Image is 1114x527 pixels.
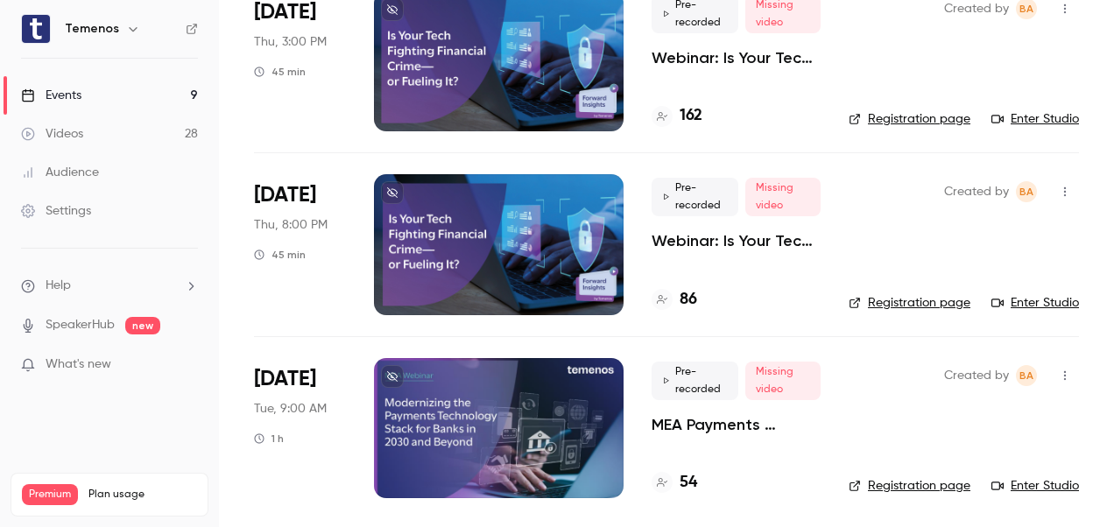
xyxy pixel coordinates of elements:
span: What's new [46,355,111,374]
a: SpeakerHub [46,316,115,334]
a: Webinar: Is Your Tech Fighting Financial Crime—or Fueling It? [652,47,821,68]
li: help-dropdown-opener [21,277,198,295]
span: Created by [944,181,1009,202]
div: 1 h [254,432,284,446]
span: Balamurugan Arunachalam [1016,181,1037,202]
a: Enter Studio [991,477,1079,495]
span: Tue, 9:00 AM [254,400,327,418]
div: Videos [21,125,83,143]
a: Enter Studio [991,110,1079,128]
a: Enter Studio [991,294,1079,312]
span: Plan usage [88,488,197,502]
span: BA [1019,365,1033,386]
div: Audience [21,164,99,181]
span: Balamurugan Arunachalam [1016,365,1037,386]
div: Sep 30 Tue, 11:00 AM (Asia/Dubai) [254,358,346,498]
span: new [125,317,160,334]
a: MEA Payments Webinar: Modernizing the Payments Technology Stack for Banks in [DATE] and Beyond [652,414,821,435]
a: 86 [652,288,697,312]
h4: 162 [680,104,702,128]
a: Webinar: Is Your Tech Fighting Financial Crime—or Fueling It? [652,230,821,251]
span: Thu, 3:00 PM [254,33,327,51]
a: Registration page [849,110,970,128]
div: 45 min [254,65,306,79]
img: Temenos [22,15,50,43]
iframe: Noticeable Trigger [177,357,198,373]
div: Events [21,87,81,104]
span: Thu, 8:00 PM [254,216,328,234]
a: Registration page [849,477,970,495]
span: Created by [944,365,1009,386]
h4: 54 [680,471,697,495]
a: 162 [652,104,702,128]
div: Settings [21,202,91,220]
span: Missing video [745,362,821,400]
span: Pre-recorded [652,178,738,216]
span: [DATE] [254,365,316,393]
span: BA [1019,181,1033,202]
div: Sep 25 Thu, 2:00 PM (America/New York) [254,174,346,314]
span: Premium [22,484,78,505]
h6: Temenos [65,20,119,38]
h4: 86 [680,288,697,312]
a: 54 [652,471,697,495]
a: Registration page [849,294,970,312]
span: Pre-recorded [652,362,738,400]
span: [DATE] [254,181,316,209]
div: 45 min [254,248,306,262]
span: Help [46,277,71,295]
span: Missing video [745,178,821,216]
